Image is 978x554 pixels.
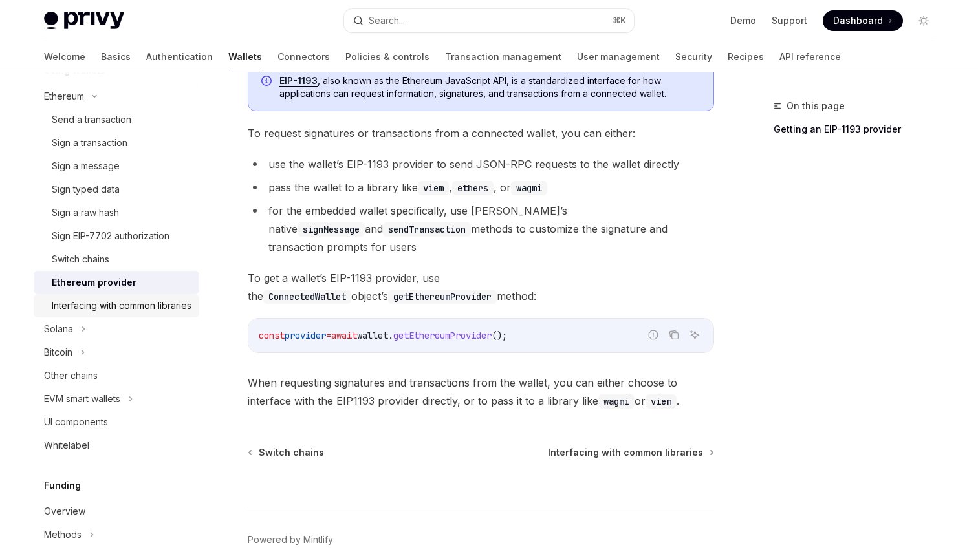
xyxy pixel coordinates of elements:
code: wagmi [598,394,635,409]
span: await [331,330,357,341]
code: viem [418,181,449,195]
a: Authentication [146,41,213,72]
button: Toggle dark mode [913,10,934,31]
a: Other chains [34,364,199,387]
div: Send a transaction [52,112,131,127]
a: Support [772,14,807,27]
a: Security [675,41,712,72]
button: Search...⌘K [344,9,634,32]
span: const [259,330,285,341]
button: Ask AI [686,326,703,343]
a: Dashboard [823,10,903,31]
div: Ethereum [44,89,84,104]
a: Basics [101,41,131,72]
a: Wallets [228,41,262,72]
span: To get a wallet’s EIP-1193 provider, use the object’s method: [248,269,714,305]
a: EIP-1193 [279,75,318,87]
span: To request signatures or transactions from a connected wallet, you can either: [248,124,714,142]
li: pass the wallet to a library like , , or [248,178,714,197]
a: User management [577,41,660,72]
code: ethers [452,181,494,195]
span: = [326,330,331,341]
span: getEthereumProvider [393,330,492,341]
li: for the embedded wallet specifically, use [PERSON_NAME]’s native and methods to customize the sig... [248,202,714,256]
a: Sign typed data [34,178,199,201]
a: Interfacing with common libraries [548,446,713,459]
code: sendTransaction [383,222,471,237]
div: Ethereum provider [52,275,136,290]
div: Switch chains [52,251,109,267]
code: ConnectedWallet [263,290,351,304]
div: Solana [44,321,73,337]
span: Dashboard [833,14,883,27]
a: Policies & controls [345,41,429,72]
a: Sign a message [34,154,199,178]
span: ⌘ K [613,16,626,26]
a: Switch chains [34,248,199,271]
div: Bitcoin [44,345,72,360]
span: , also known as the Ethereum JavaScript API, is a standardized interface for how applications can... [279,74,701,100]
a: Overview [34,500,199,523]
button: Report incorrect code [645,326,662,343]
a: Transaction management [445,41,561,72]
span: (); [492,330,507,341]
a: Sign EIP-7702 authorization [34,224,199,248]
span: Switch chains [259,446,324,459]
a: Ethereum provider [34,271,199,294]
span: provider [285,330,326,341]
a: Recipes [728,41,764,72]
a: Powered by Mintlify [248,533,333,546]
a: Switch chains [249,446,324,459]
div: Other chains [44,368,98,383]
img: light logo [44,12,124,30]
div: UI components [44,414,108,430]
a: Demo [730,14,756,27]
div: Sign typed data [52,182,120,197]
code: wagmi [511,181,547,195]
a: Whitelabel [34,434,199,457]
a: UI components [34,410,199,434]
h5: Funding [44,478,81,493]
div: Interfacing with common libraries [52,298,191,314]
a: Connectors [277,41,330,72]
a: Sign a transaction [34,131,199,154]
div: Methods [44,527,81,542]
button: Copy the contents from the code block [666,326,682,343]
a: API reference [779,41,841,72]
div: EVM smart wallets [44,391,120,407]
div: Overview [44,504,85,519]
div: Sign EIP-7702 authorization [52,228,169,244]
a: Interfacing with common libraries [34,294,199,317]
span: wallet [357,330,388,341]
div: Sign a message [52,158,120,174]
a: Getting an EIP-1193 provider [774,119,944,140]
a: Sign a raw hash [34,201,199,224]
a: Send a transaction [34,108,199,131]
code: signMessage [298,222,365,237]
span: . [388,330,393,341]
span: On this page [787,98,845,114]
code: getEthereumProvider [388,290,497,304]
a: Welcome [44,41,85,72]
span: Interfacing with common libraries [548,446,703,459]
svg: Info [261,76,274,89]
div: Whitelabel [44,438,89,453]
div: Sign a raw hash [52,205,119,220]
div: Search... [369,13,405,28]
div: Sign a transaction [52,135,127,151]
span: When requesting signatures and transactions from the wallet, you can either choose to interface w... [248,374,714,410]
code: viem [646,394,677,409]
li: use the wallet’s EIP-1193 provider to send JSON-RPC requests to the wallet directly [248,155,714,173]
